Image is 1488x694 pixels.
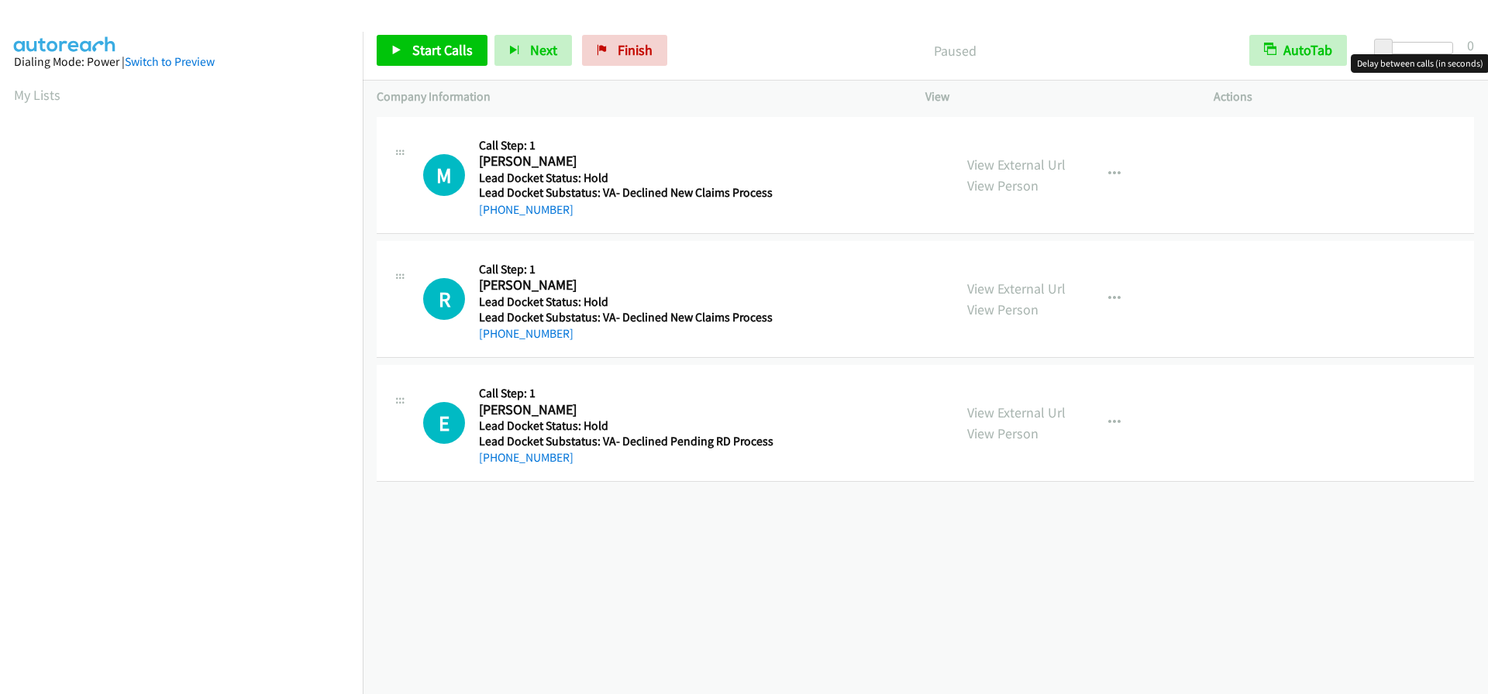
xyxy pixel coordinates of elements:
[967,301,1038,318] a: View Person
[530,41,557,59] span: Next
[377,88,897,106] p: Company Information
[479,262,773,277] h5: Call Step: 1
[423,278,465,320] div: The call is yet to be attempted
[1214,88,1474,106] p: Actions
[125,54,215,69] a: Switch to Preview
[423,154,465,196] div: The call is yet to be attempted
[479,277,767,294] h2: [PERSON_NAME]
[479,170,773,186] h5: Lead Docket Status: Hold
[377,35,487,66] a: Start Calls
[967,177,1038,194] a: View Person
[688,40,1221,61] p: Paused
[582,35,667,66] a: Finish
[925,88,1186,106] p: View
[479,202,573,217] a: [PHONE_NUMBER]
[479,418,773,434] h5: Lead Docket Status: Hold
[479,310,773,325] h5: Lead Docket Substatus: VA- Declined New Claims Process
[14,86,60,104] a: My Lists
[479,138,773,153] h5: Call Step: 1
[423,402,465,444] div: The call is yet to be attempted
[967,424,1038,442] a: View Person
[423,154,465,196] h1: M
[1467,35,1474,56] div: 0
[423,278,465,320] h1: R
[479,450,573,465] a: [PHONE_NUMBER]
[479,153,767,170] h2: [PERSON_NAME]
[479,434,773,449] h5: Lead Docket Substatus: VA- Declined Pending RD Process
[14,53,349,71] div: Dialing Mode: Power |
[412,41,473,59] span: Start Calls
[479,294,773,310] h5: Lead Docket Status: Hold
[479,386,773,401] h5: Call Step: 1
[479,185,773,201] h5: Lead Docket Substatus: VA- Declined New Claims Process
[423,402,465,444] h1: E
[967,280,1066,297] a: View External Url
[618,41,653,59] span: Finish
[1249,35,1347,66] button: AutoTab
[967,156,1066,173] a: View External Url
[479,326,573,341] a: [PHONE_NUMBER]
[967,404,1066,421] a: View External Url
[479,401,767,419] h2: [PERSON_NAME]
[494,35,572,66] button: Next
